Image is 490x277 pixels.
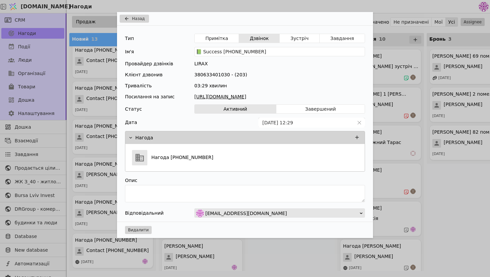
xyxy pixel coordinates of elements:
div: Опис [125,176,365,185]
div: Ім'я [125,47,134,56]
div: Відповідальний [125,208,164,218]
div: Add Opportunity [117,12,373,238]
button: Clear [357,120,362,125]
div: 380633401030 - (203) [194,71,365,78]
button: Завершений [276,104,365,114]
div: Тривалість [125,82,152,89]
button: Дзвінок [239,34,280,43]
div: Посилання на запис [125,93,175,100]
button: Видалити [125,226,152,234]
div: Клієнт дзвонив [125,71,163,78]
button: Завдання [320,34,365,43]
svg: close [357,120,362,125]
div: Тип [125,34,134,43]
a: [URL][DOMAIN_NAME] [194,93,365,100]
div: Статус [125,104,142,114]
img: de [196,209,204,217]
input: dd.MM.yyyy HH:mm [259,118,354,127]
span: Назад [132,16,145,22]
button: Активний [195,104,276,114]
label: Дата [125,119,137,126]
p: Нагода [135,134,153,141]
div: Провайдер дзвінків [125,60,173,67]
button: Примітка [195,34,239,43]
div: 03:29 хвилин [194,82,365,89]
div: LIRAX [194,60,365,67]
button: Зустріч [280,34,319,43]
span: [EMAIL_ADDRESS][DOMAIN_NAME] [205,209,287,218]
p: Нагода [PHONE_NUMBER] [151,154,213,161]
